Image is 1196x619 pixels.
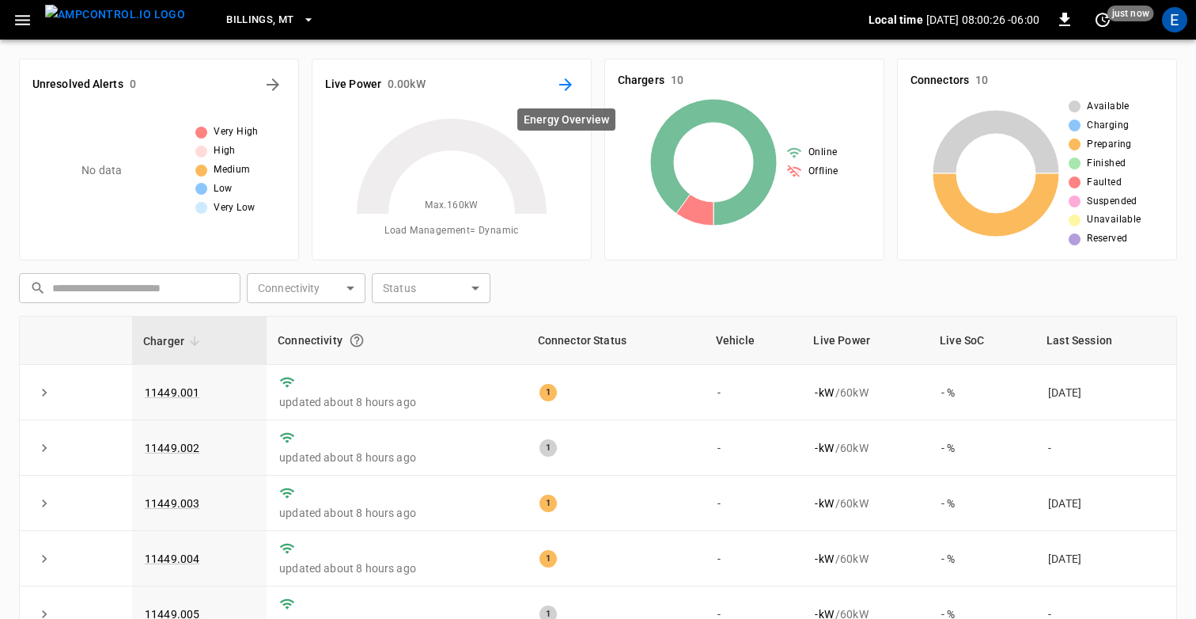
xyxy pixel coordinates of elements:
h6: 10 [975,72,988,89]
button: set refresh interval [1090,7,1115,32]
div: profile-icon [1162,7,1187,32]
h6: 10 [671,72,683,89]
span: just now [1107,6,1154,21]
button: expand row [32,436,56,460]
span: Max. 160 kW [425,198,479,214]
button: Connection between the charger and our software. [343,326,371,355]
td: - % [929,476,1035,531]
button: expand row [32,381,56,404]
span: Charging [1087,118,1129,134]
span: Very Low [214,200,255,216]
span: Load Management = Dynamic [384,223,519,239]
span: Preparing [1087,137,1132,153]
button: expand row [32,492,56,515]
div: / 60 kW [815,551,916,567]
th: Vehicle [705,317,803,365]
p: updated about 8 hours ago [279,505,513,521]
td: - [705,476,803,531]
span: Reserved [1087,231,1127,247]
span: Online [808,145,837,161]
h6: Unresolved Alerts [32,76,123,93]
h6: 0 [130,76,136,93]
a: 11449.004 [145,553,199,565]
p: updated about 8 hours ago [279,450,513,465]
th: Live Power [802,317,929,365]
span: Suspended [1087,194,1137,210]
td: - % [929,420,1035,476]
img: ampcontrol.io logo [45,5,185,25]
span: Charger [143,332,205,351]
p: Local time [869,12,923,28]
a: 11449.001 [145,386,199,399]
span: Unavailable [1087,212,1141,228]
div: Energy Overview [517,108,615,131]
h6: Live Power [325,76,381,93]
button: expand row [32,547,56,571]
span: High [214,143,236,159]
div: Connectivity [278,326,515,355]
p: updated about 8 hours ago [279,560,513,576]
span: Faulted [1087,175,1122,191]
button: Energy Overview [553,72,578,97]
span: Available [1087,99,1130,115]
p: updated about 8 hours ago [279,394,513,410]
div: 1 [539,384,557,401]
div: / 60 kW [815,440,916,456]
a: 11449.003 [145,497,199,510]
p: No data [81,162,122,179]
td: [DATE] [1035,365,1176,420]
div: / 60 kW [815,385,916,401]
span: Billings, MT [226,11,293,29]
td: - % [929,365,1035,420]
span: Offline [808,164,838,180]
td: - [705,420,803,476]
td: - [1035,420,1176,476]
p: [DATE] 08:00:26 -06:00 [926,12,1039,28]
td: [DATE] [1035,531,1176,587]
h6: 0.00 kW [388,76,426,93]
p: - kW [815,385,833,401]
td: - % [929,531,1035,587]
div: 1 [539,439,557,457]
th: Connector Status [527,317,705,365]
p: - kW [815,496,833,511]
td: [DATE] [1035,476,1176,531]
p: - kW [815,440,833,456]
div: / 60 kW [815,496,916,511]
span: Finished [1087,156,1126,172]
div: 1 [539,495,557,512]
div: 1 [539,550,557,568]
p: - kW [815,551,833,567]
span: Medium [214,162,250,178]
a: 11449.002 [145,442,199,454]
td: - [705,531,803,587]
button: All Alerts [260,72,286,97]
button: Billings, MT [220,5,320,36]
td: - [705,365,803,420]
span: Very High [214,124,259,140]
span: Low [214,181,232,197]
th: Last Session [1035,317,1176,365]
h6: Connectors [910,72,969,89]
h6: Chargers [618,72,664,89]
th: Live SoC [929,317,1035,365]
